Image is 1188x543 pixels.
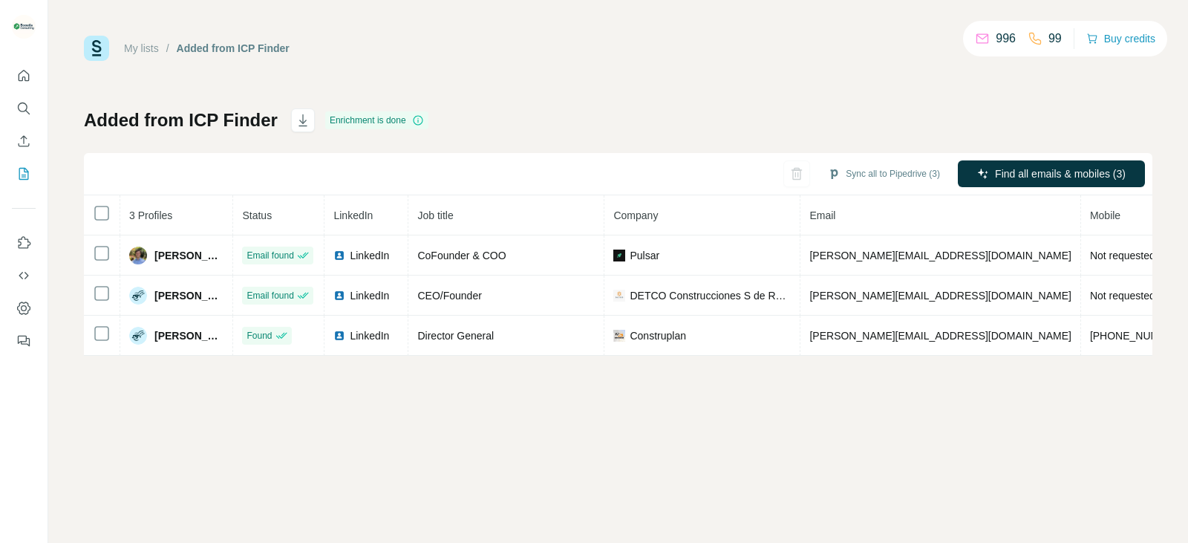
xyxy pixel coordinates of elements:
[809,209,835,221] span: Email
[613,290,625,302] img: company-logo
[154,288,223,303] span: [PERSON_NAME]
[630,328,686,343] span: Construplan
[333,330,345,342] img: LinkedIn logo
[247,329,272,342] span: Found
[1048,30,1062,48] p: 99
[350,248,389,263] span: LinkedIn
[817,163,950,185] button: Sync all to Pipedrive (3)
[247,249,293,262] span: Email found
[154,248,223,263] span: [PERSON_NAME]
[129,327,147,345] img: Avatar
[350,288,389,303] span: LinkedIn
[630,248,659,263] span: Pulsar
[350,328,389,343] span: LinkedIn
[12,95,36,122] button: Search
[630,288,791,303] span: DETCO Construcciones S de RL de CV
[325,111,428,129] div: Enrichment is done
[124,42,159,54] a: My lists
[84,36,109,61] img: Surfe Logo
[333,290,345,302] img: LinkedIn logo
[417,209,453,221] span: Job title
[995,166,1126,181] span: Find all emails & mobiles (3)
[12,128,36,155] button: Enrich CSV
[12,15,36,39] img: Avatar
[154,328,223,343] span: [PERSON_NAME]
[12,295,36,322] button: Dashboard
[129,247,147,264] img: Avatar
[809,290,1071,302] span: [PERSON_NAME][EMAIL_ADDRESS][DOMAIN_NAME]
[1090,209,1120,221] span: Mobile
[12,62,36,89] button: Quick start
[333,250,345,261] img: LinkedIn logo
[12,262,36,289] button: Use Surfe API
[417,290,481,302] span: CEO/Founder
[417,330,494,342] span: Director General
[333,209,373,221] span: LinkedIn
[166,41,169,56] li: /
[247,289,293,302] span: Email found
[12,328,36,354] button: Feedback
[242,209,272,221] span: Status
[809,330,1071,342] span: [PERSON_NAME][EMAIL_ADDRESS][DOMAIN_NAME]
[613,250,625,261] img: company-logo
[613,209,658,221] span: Company
[1086,28,1155,49] button: Buy credits
[417,250,506,261] span: CoFounder & COO
[12,230,36,256] button: Use Surfe on LinkedIn
[1090,290,1155,302] span: Not requested
[129,287,147,305] img: Avatar
[129,209,172,221] span: 3 Profiles
[177,41,290,56] div: Added from ICP Finder
[613,330,625,342] img: company-logo
[84,108,278,132] h1: Added from ICP Finder
[996,30,1016,48] p: 996
[12,160,36,187] button: My lists
[809,250,1071,261] span: [PERSON_NAME][EMAIL_ADDRESS][DOMAIN_NAME]
[1090,330,1184,342] span: [PHONE_NUMBER]
[1090,250,1155,261] span: Not requested
[958,160,1145,187] button: Find all emails & mobiles (3)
